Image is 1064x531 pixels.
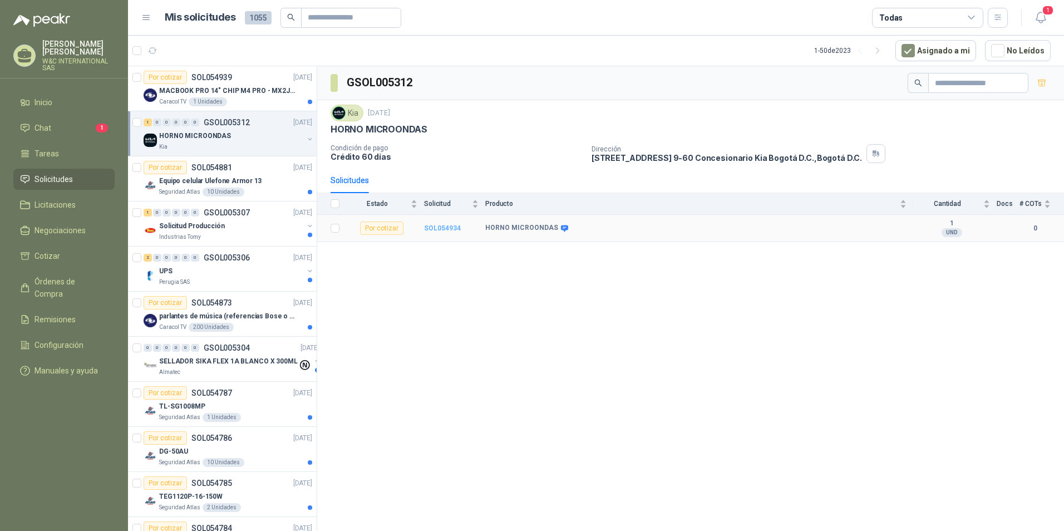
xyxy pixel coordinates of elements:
[159,368,180,377] p: Almatec
[144,269,157,282] img: Company Logo
[293,117,312,128] p: [DATE]
[181,209,190,217] div: 0
[360,222,403,235] div: Por cotizar
[1031,8,1051,28] button: 1
[913,200,981,208] span: Cantidad
[144,251,314,287] a: 2 0 0 0 0 0 GSOL005306[DATE] Company LogoUPSPerugia SAS
[13,271,115,304] a: Órdenes de Compra
[895,40,976,61] button: Asignado a mi
[203,413,241,422] div: 1 Unidades
[204,254,250,262] p: GSOL005306
[347,74,414,91] h3: GSOL005312
[35,313,76,326] span: Remisiones
[1019,223,1051,234] b: 0
[191,434,232,442] p: SOL054786
[245,11,272,24] span: 1055
[159,401,205,412] p: TL-SG1008MP
[181,119,190,126] div: 0
[189,323,234,332] div: 200 Unidades
[985,40,1051,61] button: No Leídos
[35,224,86,237] span: Negociaciones
[153,344,161,352] div: 0
[128,427,317,472] a: Por cotizarSOL054786[DATE] Company LogoDG-50AUSeguridad Atlas10 Unidades
[159,458,200,467] p: Seguridad Atlas
[35,96,52,109] span: Inicio
[191,119,199,126] div: 0
[913,219,990,228] b: 1
[485,193,913,215] th: Producto
[331,152,583,161] p: Crédito 60 días
[153,119,161,126] div: 0
[144,431,187,445] div: Por cotizar
[159,188,200,196] p: Seguridad Atlas
[13,220,115,241] a: Negociaciones
[191,389,232,397] p: SOL054787
[128,292,317,337] a: Por cotizarSOL054873[DATE] Company Logoparlantes de música (referencias Bose o Alexa) CON MARCACI...
[331,144,583,152] p: Condición de pago
[159,278,190,287] p: Perugia SAS
[424,200,470,208] span: Solicitud
[35,276,104,300] span: Órdenes de Compra
[35,199,76,211] span: Licitaciones
[293,208,312,218] p: [DATE]
[128,156,317,201] a: Por cotizarSOL054881[DATE] Company LogoEquipo celular Ulefone Armor 13Seguridad Atlas10 Unidades
[13,13,70,27] img: Logo peakr
[144,206,314,242] a: 1 0 0 0 0 0 GSOL005307[DATE] Company LogoSolicitud ProducciónIndustrias Tomy
[942,228,962,237] div: UND
[204,209,250,217] p: GSOL005307
[204,344,250,352] p: GSOL005304
[159,311,298,322] p: parlantes de música (referencias Bose o Alexa) CON MARCACION 1 LOGO (Mas datos en el adjunto)
[35,147,59,160] span: Tareas
[144,359,157,372] img: Company Logo
[153,209,161,217] div: 0
[144,254,152,262] div: 2
[301,343,319,353] p: [DATE]
[172,119,180,126] div: 0
[293,72,312,83] p: [DATE]
[159,97,186,106] p: Caracol TV
[424,224,461,232] a: SOL054934
[814,42,886,60] div: 1 - 50 de 2023
[203,188,244,196] div: 10 Unidades
[914,79,922,87] span: search
[159,266,173,277] p: UPS
[159,413,200,422] p: Seguridad Atlas
[128,382,317,427] a: Por cotizarSOL054787[DATE] Company LogoTL-SG1008MPSeguridad Atlas1 Unidades
[162,119,171,126] div: 0
[144,386,187,400] div: Por cotizar
[13,360,115,381] a: Manuales y ayuda
[346,200,408,208] span: Estado
[191,299,232,307] p: SOL054873
[144,404,157,417] img: Company Logo
[13,335,115,356] a: Configuración
[191,254,199,262] div: 0
[181,254,190,262] div: 0
[144,116,314,151] a: 1 0 0 0 0 0 GSOL005312[DATE] Company LogoHORNO MICROONDASKia
[159,356,298,367] p: SELLADOR SIKA FLEX 1A BLANCO X 300ML
[13,309,115,330] a: Remisiones
[144,494,157,508] img: Company Logo
[368,108,390,119] p: [DATE]
[159,221,225,232] p: Solicitud Producción
[172,254,180,262] div: 0
[13,92,115,113] a: Inicio
[35,173,73,185] span: Solicitudes
[204,119,250,126] p: GSOL005312
[42,58,115,71] p: W&C INTERNATIONAL SAS
[96,124,108,132] span: 1
[144,449,157,463] img: Company Logo
[42,40,115,56] p: [PERSON_NAME] [PERSON_NAME]
[159,233,201,242] p: Industrias Tomy
[144,161,187,174] div: Por cotizar
[879,12,903,24] div: Todas
[485,200,898,208] span: Producto
[13,117,115,139] a: Chat1
[485,224,558,233] b: HORNO MICROONDAS
[144,296,187,309] div: Por cotizar
[144,88,157,102] img: Company Logo
[159,323,186,332] p: Caracol TV
[1042,5,1054,16] span: 1
[35,339,83,351] span: Configuración
[913,193,997,215] th: Cantidad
